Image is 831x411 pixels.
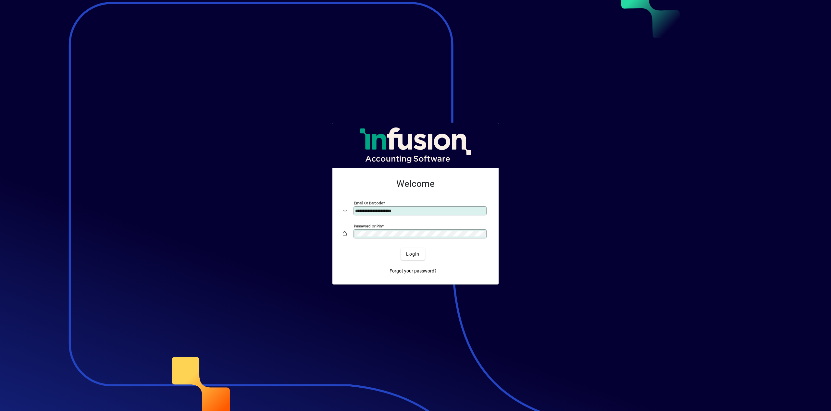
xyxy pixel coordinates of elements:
[387,265,439,277] a: Forgot your password?
[354,201,383,205] mat-label: Email or Barcode
[343,178,488,189] h2: Welcome
[354,224,382,228] mat-label: Password or Pin
[390,268,437,274] span: Forgot your password?
[401,248,425,260] button: Login
[406,251,419,258] span: Login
